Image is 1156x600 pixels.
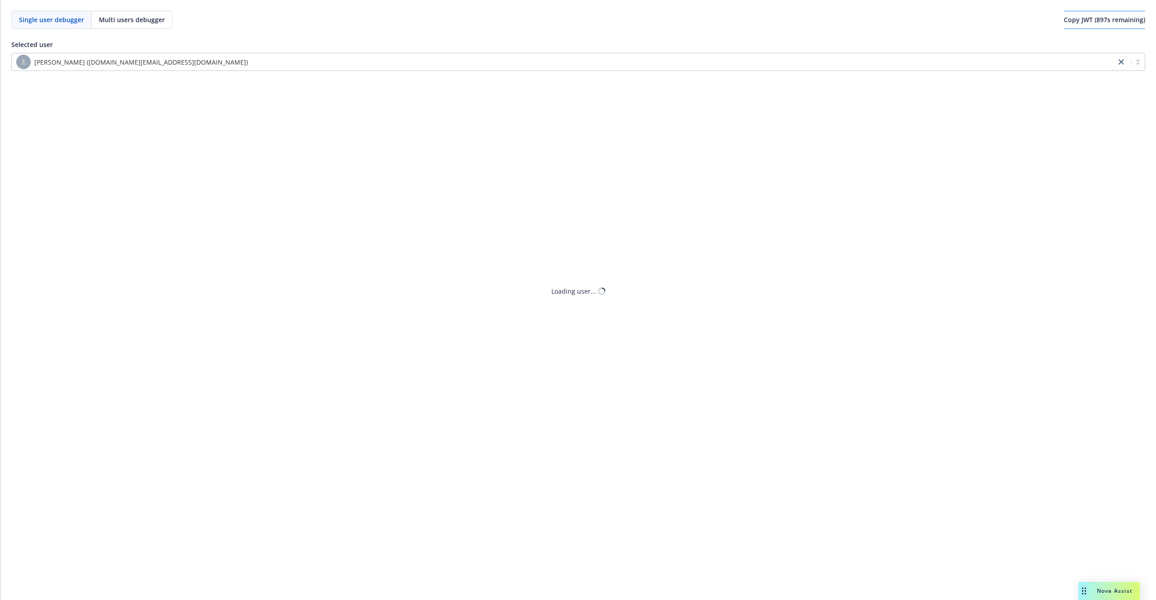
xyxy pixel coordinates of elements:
span: Single user debugger [19,15,84,24]
span: [PERSON_NAME] ([DOMAIN_NAME][EMAIL_ADDRESS][DOMAIN_NAME]) [16,55,1111,69]
span: Selected user [11,40,53,49]
button: Copy JWT (897s remaining) [1064,11,1145,29]
span: Multi users debugger [99,15,165,24]
span: Copy JWT ( 897 s remaining) [1064,15,1145,24]
span: [PERSON_NAME] ([DOMAIN_NAME][EMAIL_ADDRESS][DOMAIN_NAME]) [34,57,248,67]
button: Nova Assist [1078,582,1140,600]
span: Nova Assist [1097,587,1133,595]
a: close [1116,56,1127,67]
div: Loading user... [551,286,596,296]
div: Drag to move [1078,582,1090,600]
